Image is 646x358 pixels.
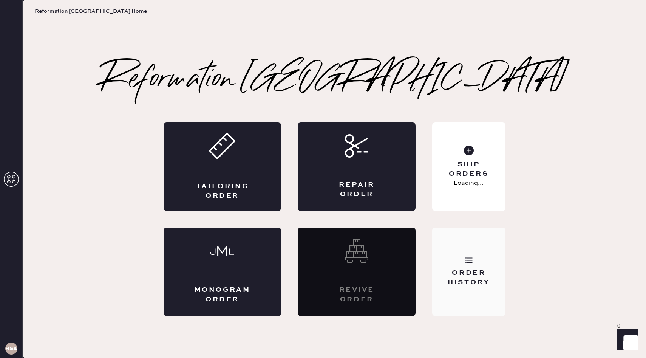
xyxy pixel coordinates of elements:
[454,179,484,188] p: Loading...
[438,160,499,179] div: Ship Orders
[101,65,568,95] h2: Reformation [GEOGRAPHIC_DATA]
[610,324,643,356] iframe: Front Chat
[328,285,385,304] div: Revive order
[35,8,147,15] span: Reformation [GEOGRAPHIC_DATA] Home
[5,346,17,351] h3: RSA
[194,182,251,201] div: Tailoring Order
[298,228,416,316] div: Interested? Contact us at care@hemster.co
[438,268,499,287] div: Order History
[328,180,385,199] div: Repair Order
[194,285,251,304] div: Monogram Order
